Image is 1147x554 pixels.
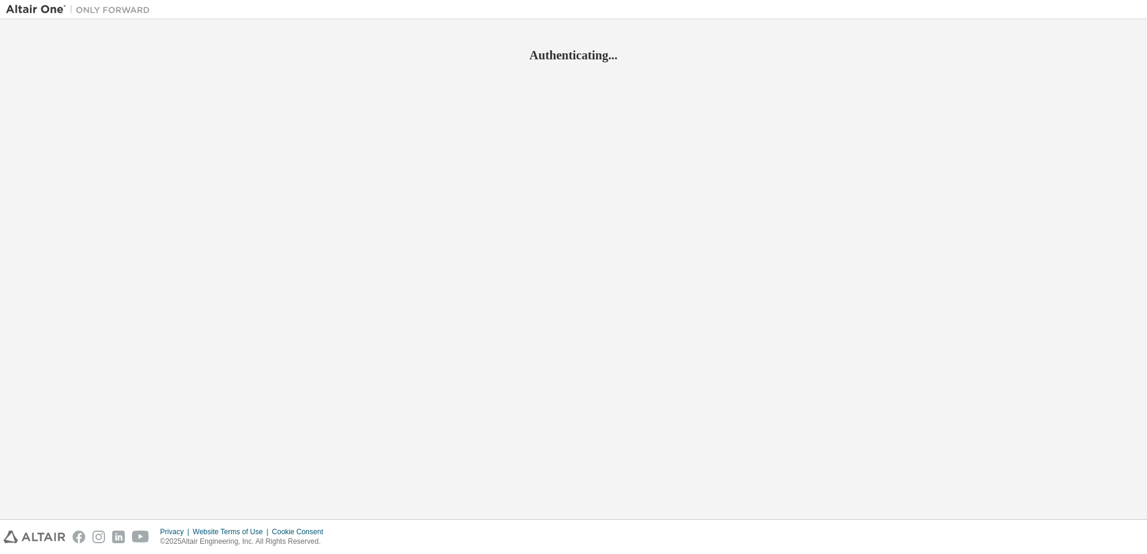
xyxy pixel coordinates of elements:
img: Altair One [6,4,156,16]
img: linkedin.svg [112,531,125,543]
img: facebook.svg [73,531,85,543]
div: Website Terms of Use [193,527,272,537]
p: © 2025 Altair Engineering, Inc. All Rights Reserved. [160,537,331,547]
div: Privacy [160,527,193,537]
div: Cookie Consent [272,527,330,537]
img: youtube.svg [132,531,149,543]
img: altair_logo.svg [4,531,65,543]
img: instagram.svg [92,531,105,543]
h2: Authenticating... [6,47,1141,63]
